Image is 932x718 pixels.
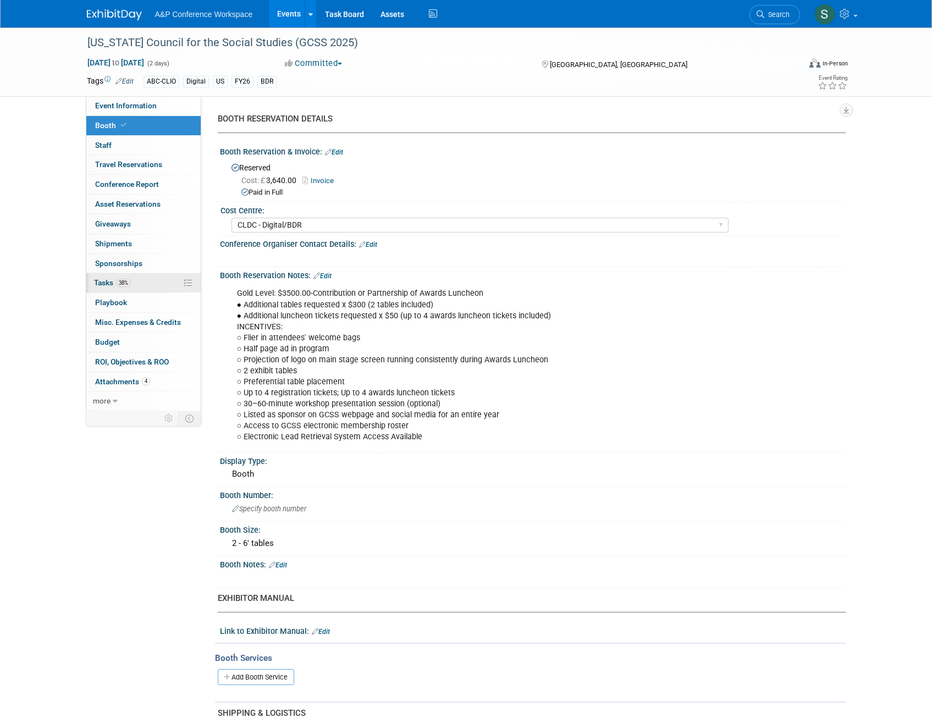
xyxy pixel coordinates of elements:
[155,10,253,19] span: A&P Conference Workspace
[178,411,201,426] td: Toggle Event Tabs
[228,159,837,198] div: Reserved
[86,195,201,214] a: Asset Reservations
[95,219,131,228] span: Giveaways
[142,377,150,385] span: 4
[95,318,181,327] span: Misc. Expenses & Credits
[87,9,142,20] img: ExhibitDay
[183,76,209,87] div: Digital
[809,59,820,68] img: Format-Inperson.png
[115,78,134,85] a: Edit
[232,505,306,513] span: Specify booth number
[325,148,343,156] a: Edit
[814,4,835,25] img: Samantha Klein
[111,58,121,67] span: to
[95,259,142,268] span: Sponsorships
[94,278,131,287] span: Tasks
[95,298,127,307] span: Playbook
[95,357,169,366] span: ROI, Objectives & ROO
[86,313,201,332] a: Misc. Expenses & Credits
[86,136,201,155] a: Staff
[313,272,332,280] a: Edit
[86,293,201,312] a: Playbook
[241,176,301,185] span: 3,640.00
[144,76,179,87] div: ABC-CLIO
[218,669,294,685] a: Add Booth Service
[95,160,162,169] span: Travel Reservations
[257,76,277,87] div: BDR
[220,487,846,501] div: Booth Number:
[87,75,134,88] td: Tags
[95,180,159,189] span: Conference Report
[95,239,132,248] span: Shipments
[215,652,846,664] div: Booth Services
[229,283,725,448] div: Gold Level: $3500.00-Contribution or Partnership of Awards Luncheon ● Additional tables requested...
[550,60,687,69] span: [GEOGRAPHIC_DATA], [GEOGRAPHIC_DATA]
[241,187,837,198] div: Paid in Full
[86,391,201,411] a: more
[818,75,847,81] div: Event Rating
[95,200,161,208] span: Asset Reservations
[86,254,201,273] a: Sponsorships
[218,113,837,125] div: BOOTH RESERVATION DETAILS
[84,33,784,53] div: [US_STATE] Council for the Social Studies (GCSS 2025)
[86,333,201,352] a: Budget
[121,122,126,128] i: Booth reservation complete
[764,10,790,19] span: Search
[220,556,846,571] div: Booth Notes:
[269,561,287,569] a: Edit
[86,352,201,372] a: ROI, Objectives & ROO
[159,411,179,426] td: Personalize Event Tab Strip
[281,58,346,69] button: Committed
[95,141,112,150] span: Staff
[86,116,201,135] a: Booth
[95,121,129,130] span: Booth
[146,60,169,67] span: (2 days)
[86,372,201,391] a: Attachments4
[95,338,120,346] span: Budget
[822,59,848,68] div: In-Person
[93,396,111,405] span: more
[86,214,201,234] a: Giveaways
[213,76,228,87] div: US
[220,236,846,250] div: Conference Organiser Contact Details:
[220,202,841,216] div: Cost Centre:
[302,176,339,185] a: Invoice
[228,535,837,552] div: 2 - 6' tables
[86,273,201,292] a: Tasks38%
[116,279,131,287] span: 38%
[220,453,846,467] div: Display Type:
[220,522,846,535] div: Booth Size:
[220,267,846,281] div: Booth Reservation Notes:
[87,58,145,68] span: [DATE] [DATE]
[220,143,846,158] div: Booth Reservation & Invoice:
[749,5,800,24] a: Search
[228,466,837,483] div: Booth
[231,76,253,87] div: FY26
[312,628,330,636] a: Edit
[86,234,201,253] a: Shipments
[86,175,201,194] a: Conference Report
[95,377,150,386] span: Attachments
[86,155,201,174] a: Travel Reservations
[95,101,157,110] span: Event Information
[220,623,846,637] div: Link to Exhibitor Manual:
[359,241,377,248] a: Edit
[86,96,201,115] a: Event Information
[218,593,837,604] div: EXHIBITOR MANUAL
[735,57,848,74] div: Event Format
[241,176,266,185] span: Cost: £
